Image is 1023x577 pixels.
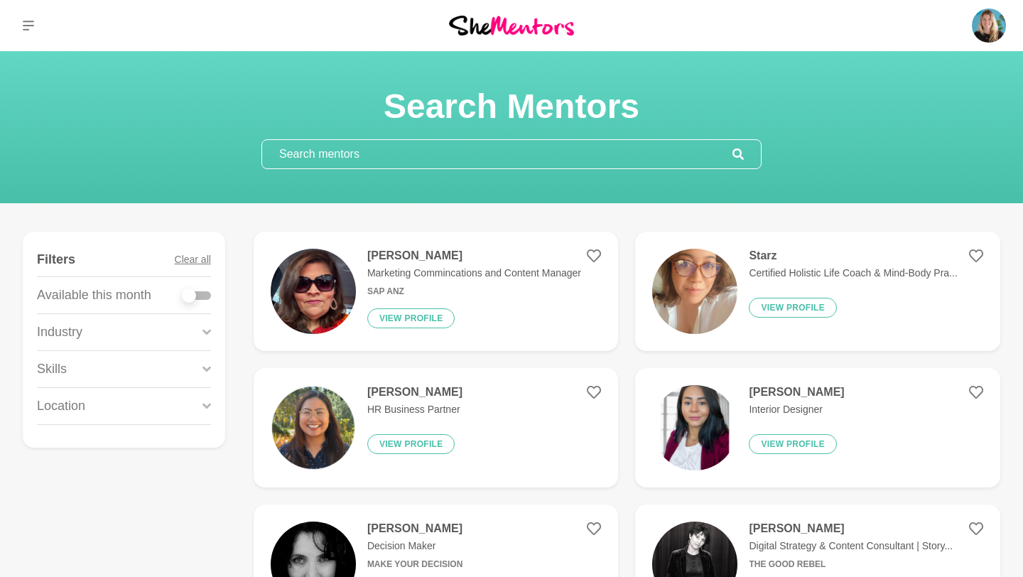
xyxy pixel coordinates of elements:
a: [PERSON_NAME]HR Business PartnerView profile [254,368,619,487]
a: [PERSON_NAME]Marketing Commincations and Content ManagerSAP ANZView profile [254,232,619,351]
button: Clear all [175,243,211,276]
img: She Mentors Logo [449,16,574,35]
p: Location [37,397,85,416]
h6: The Good Rebel [749,559,953,570]
img: Charlie [972,9,1006,43]
p: Available this month [37,286,151,305]
h6: Make Your Decision [367,559,462,570]
p: Certified Holistic Life Coach & Mind-Body Pra... [749,266,957,281]
h1: Search Mentors [261,85,762,128]
button: View profile [749,434,837,454]
p: Industry [37,323,82,342]
button: View profile [367,434,455,454]
p: Marketing Commincations and Content Manager [367,266,581,281]
p: Digital Strategy & Content Consultant | Story... [749,539,953,554]
img: aa23f5878ab499289e4fcd759c0b7f51d43bf30b-1200x1599.jpg [271,249,356,334]
h4: [PERSON_NAME] [367,249,581,263]
a: [PERSON_NAME]Interior DesignerView profile [635,368,1000,487]
input: Search mentors [262,140,732,168]
h4: [PERSON_NAME] [749,385,844,399]
h4: Starz [749,249,957,263]
h4: Filters [37,252,75,268]
button: View profile [367,308,455,328]
p: Interior Designer [749,402,844,417]
h4: [PERSON_NAME] [367,385,462,399]
a: StarzCertified Holistic Life Coach & Mind-Body Pra...View profile [635,232,1000,351]
h4: [PERSON_NAME] [367,522,462,536]
p: Skills [37,360,67,379]
button: View profile [749,298,837,318]
img: ec11b24c0aac152775f8df71426d334388dc0d10-1080x1920.jpg [652,249,737,334]
p: Decision Maker [367,539,462,554]
img: 672c9e0f5c28f94a877040268cd8e7ac1f2c7f14-1080x1350.png [652,385,737,470]
h4: [PERSON_NAME] [749,522,953,536]
p: HR Business Partner [367,402,462,417]
img: 231d6636be52241877ec7df6b9df3e537ea7a8ca-1080x1080.png [271,385,356,470]
h6: SAP ANZ [367,286,581,297]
